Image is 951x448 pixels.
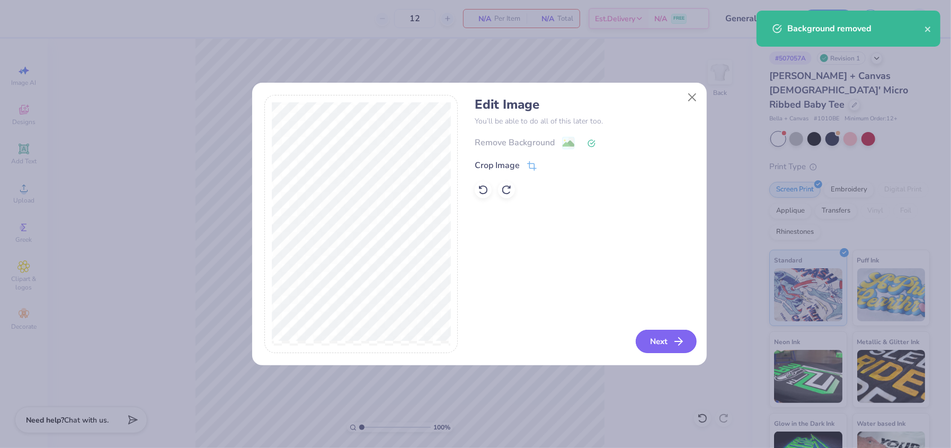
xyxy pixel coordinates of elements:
[475,97,695,112] h4: Edit Image
[682,87,703,108] button: Close
[475,116,695,127] p: You’ll be able to do all of this later too.
[925,22,932,35] button: close
[787,22,925,35] div: Background removed
[636,330,697,353] button: Next
[475,159,520,172] div: Crop Image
